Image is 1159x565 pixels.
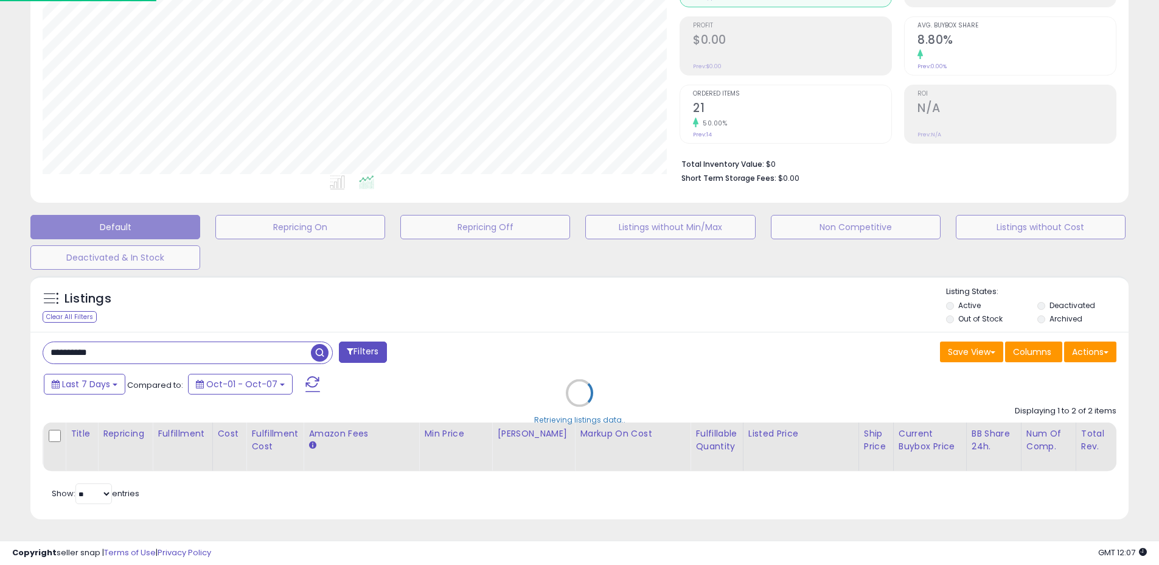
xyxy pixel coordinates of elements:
small: Prev: N/A [917,131,941,138]
button: Listings without Cost [956,215,1126,239]
h2: $0.00 [693,33,891,49]
a: Privacy Policy [158,547,211,558]
span: Avg. Buybox Share [917,23,1116,29]
li: $0 [681,156,1107,170]
b: Total Inventory Value: [681,159,764,169]
strong: Copyright [12,547,57,558]
span: Ordered Items [693,91,891,97]
small: Prev: 14 [693,131,712,138]
small: 50.00% [698,119,727,128]
button: Repricing On [215,215,385,239]
small: Prev: 0.00% [917,63,947,70]
b: Short Term Storage Fees: [681,173,776,183]
div: seller snap | | [12,547,211,559]
h2: 21 [693,101,891,118]
button: Listings without Min/Max [585,215,755,239]
button: Default [30,215,200,239]
small: Prev: $0.00 [693,63,722,70]
a: Terms of Use [104,547,156,558]
button: Deactivated & In Stock [30,245,200,270]
span: Profit [693,23,891,29]
div: Retrieving listings data.. [534,414,625,425]
h2: N/A [917,101,1116,118]
span: 2025-10-15 12:07 GMT [1098,547,1147,558]
button: Non Competitive [771,215,941,239]
span: ROI [917,91,1116,97]
span: $0.00 [778,172,799,184]
button: Repricing Off [400,215,570,239]
h2: 8.80% [917,33,1116,49]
